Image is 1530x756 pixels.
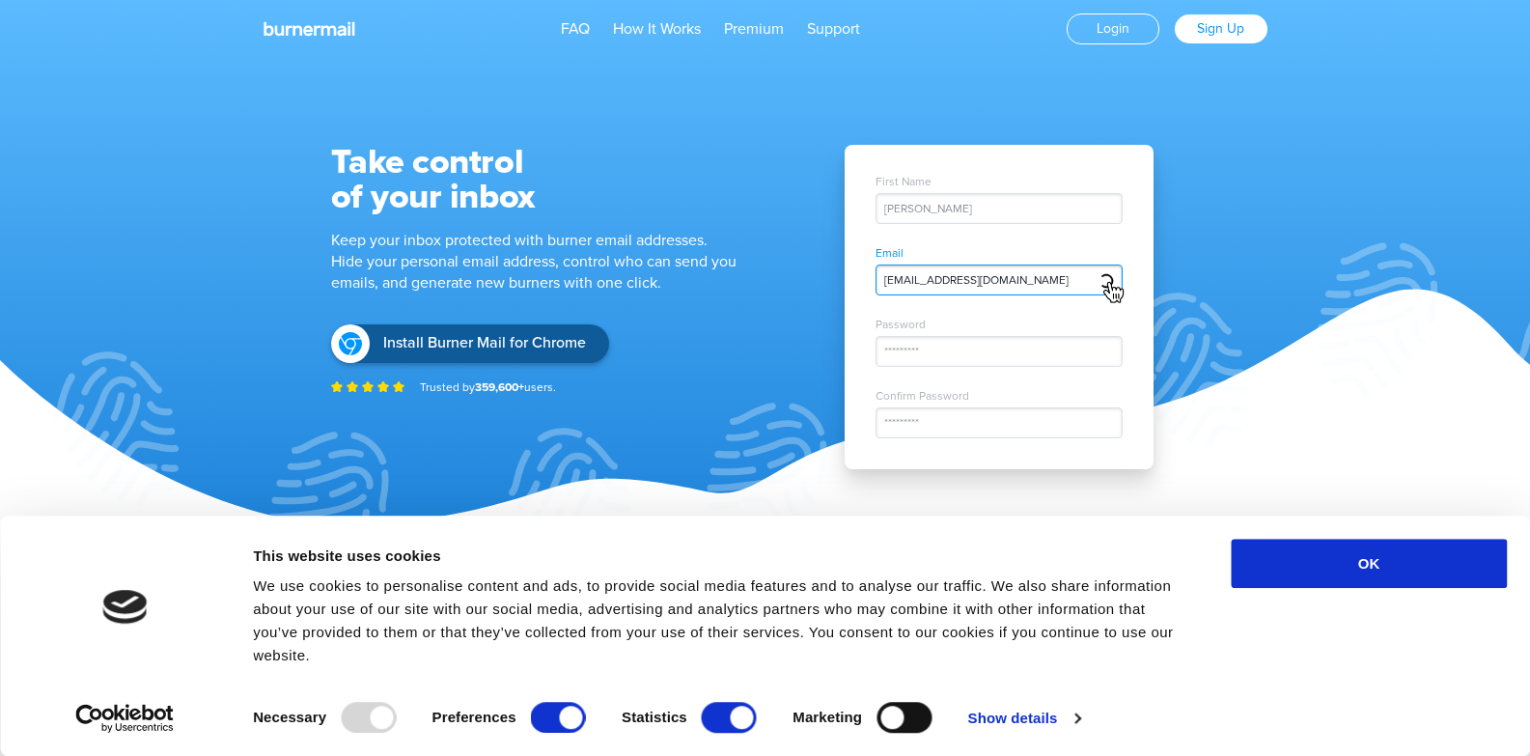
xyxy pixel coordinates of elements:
[884,273,1069,287] span: [EMAIL_ADDRESS][DOMAIN_NAME]
[41,704,209,733] a: Usercentrics Cookiebot - opens in a new window
[876,390,1123,402] span: Confirm Password
[876,319,1123,330] span: Password
[339,332,362,355] img: Install Burner Mail
[876,176,1123,187] span: First Name
[331,324,609,363] a: Install Burner Mail Install Burner Mail for Chrome
[432,709,516,725] strong: Preferences
[252,694,253,695] legend: Consent Selection
[362,381,374,393] img: Icon star
[264,21,355,37] img: Burnermail logo white
[347,381,358,393] img: Icon star
[475,380,524,394] strong: 359,600+
[253,574,1187,667] div: We use cookies to personalise content and ads, to provide social media features and to analyse ou...
[968,704,1080,733] a: Show details
[1067,14,1159,44] a: Login
[331,230,775,294] h1: Keep your inbox protected with burner email addresses. Hide your personal email address, control ...
[1098,272,1115,290] img: Loader
[613,19,701,39] a: How It Works
[420,380,556,394] span: Trusted by users.
[876,193,1123,224] div: [PERSON_NAME]
[1231,539,1507,588] button: OK
[876,247,1123,259] span: Email
[331,381,343,393] img: Icon star
[793,709,862,725] strong: Marketing
[102,590,147,624] img: logo
[377,381,389,393] img: Icon star
[383,334,586,352] span: Install Burner Mail for Chrome
[1175,14,1267,43] a: Sign Up
[561,19,590,39] a: FAQ
[807,19,860,39] a: Support
[253,709,326,725] strong: Necessary
[724,19,784,39] a: Premium
[622,709,687,725] strong: Statistics
[1102,281,1125,304] img: Macos cursor
[331,145,775,214] h2: Take control of your inbox
[393,381,404,393] img: Icon star
[253,545,1187,568] div: This website uses cookies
